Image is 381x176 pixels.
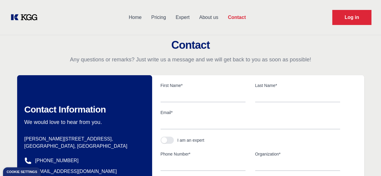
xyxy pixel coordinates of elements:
[177,137,205,143] div: I am an expert
[7,170,37,174] div: Cookie settings
[124,10,146,25] a: Home
[24,135,142,143] p: [PERSON_NAME][STREET_ADDRESS],
[161,82,245,88] label: First Name*
[35,157,79,164] a: [PHONE_NUMBER]
[161,151,245,157] label: Phone Number*
[332,10,371,25] a: Request Demo
[7,39,374,51] h2: Contact
[35,168,117,175] a: [EMAIL_ADDRESS][DOMAIN_NAME]
[146,10,171,25] a: Pricing
[351,147,381,176] iframe: Chat Widget
[171,10,194,25] a: Expert
[255,151,340,157] label: Organization*
[223,10,251,25] a: Contact
[24,119,142,126] p: We would love to hear from you.
[194,10,223,25] a: About us
[7,56,374,63] p: Any questions or remarks? Just write us a message and we will get back to you as soon as possible!
[24,104,142,115] h2: Contact Information
[24,143,142,150] p: [GEOGRAPHIC_DATA], [GEOGRAPHIC_DATA]
[10,13,42,22] a: KOL Knowledge Platform: Talk to Key External Experts (KEE)
[255,82,340,88] label: Last Name*
[161,110,340,116] label: Email*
